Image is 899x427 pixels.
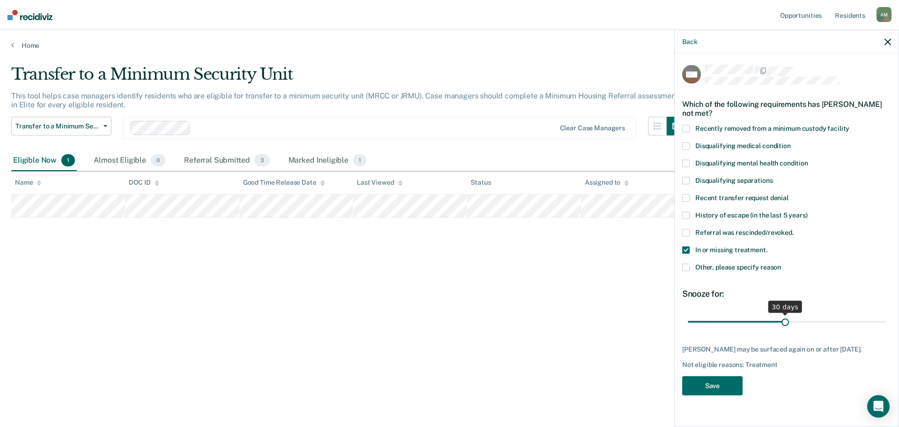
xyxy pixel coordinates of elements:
[11,91,678,109] p: This tool helps case managers identify residents who are eligible for transfer to a minimum secur...
[695,177,773,184] span: Disqualifying separations
[11,41,888,50] a: Home
[682,92,891,125] div: Which of the following requirements has [PERSON_NAME] not met?
[695,211,808,219] span: History of escape (in the last 5 years)
[15,179,41,187] div: Name
[695,263,781,271] span: Other, please specify reason
[877,7,892,22] div: A M
[92,150,167,171] div: Almost Eligible
[682,345,891,353] div: [PERSON_NAME] may be surfaced again on or after [DATE].
[182,150,271,171] div: Referral Submitted
[682,361,891,369] div: Not eligible reasons: Treatment
[695,159,808,167] span: Disqualifying mental health condition
[7,10,52,20] img: Recidiviz
[471,179,491,187] div: Status
[695,229,794,236] span: Referral was rescinded/revoked.
[287,150,369,171] div: Marked Ineligible
[357,179,402,187] div: Last Viewed
[61,154,75,166] span: 1
[768,300,802,313] div: 30 days
[695,194,788,202] span: Recent transfer request denial
[151,154,165,166] span: 0
[695,246,767,254] span: In or missing treatment.
[867,395,890,418] div: Open Intercom Messenger
[682,289,891,299] div: Snooze for:
[682,376,743,396] button: Save
[11,150,77,171] div: Eligible Now
[11,65,685,91] div: Transfer to a Minimum Security Unit
[243,179,325,187] div: Good Time Release Date
[129,179,159,187] div: DOC ID
[695,125,849,132] span: Recently removed from a minimum custody facility
[585,179,629,187] div: Assigned to
[695,142,791,150] span: Disqualifying medical condition
[15,122,100,130] span: Transfer to a Minimum Security Unit
[682,37,697,45] button: Back
[353,154,367,166] span: 1
[560,124,625,132] div: Clear case managers
[254,154,269,166] span: 3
